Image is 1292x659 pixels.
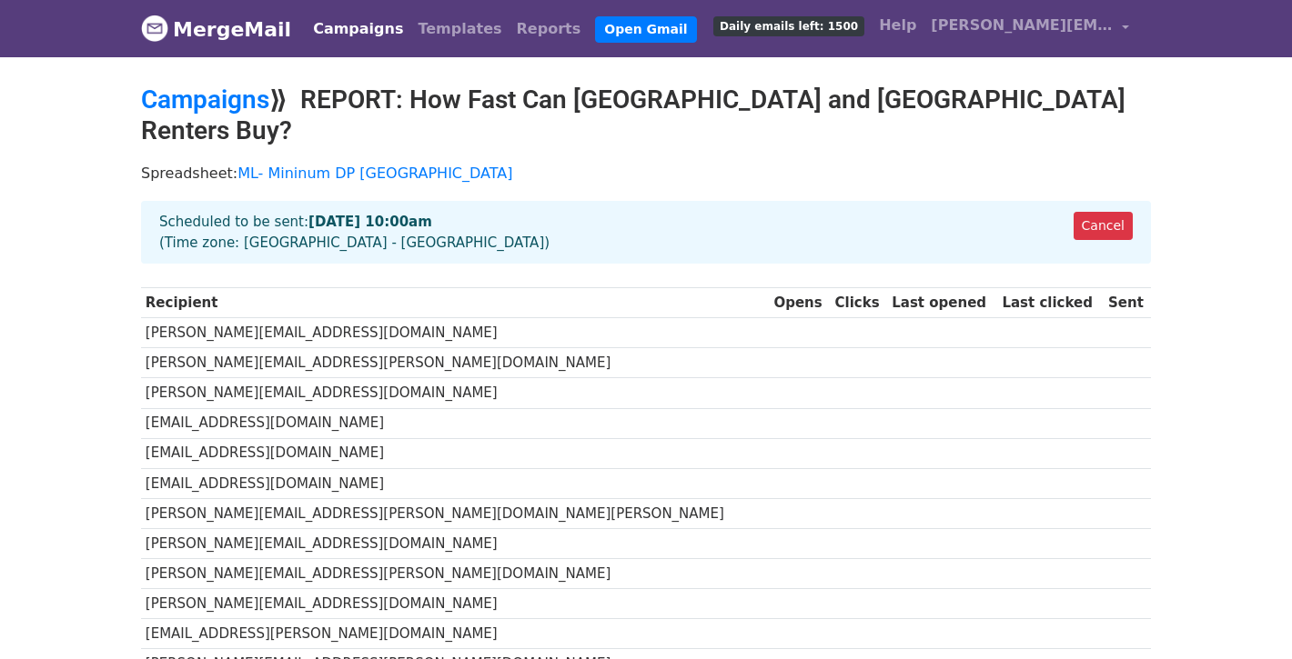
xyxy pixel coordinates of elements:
td: [EMAIL_ADDRESS][PERSON_NAME][DOMAIN_NAME] [141,619,770,649]
h2: ⟫ REPORT: How Fast Can [GEOGRAPHIC_DATA] and [GEOGRAPHIC_DATA] Renters Buy? [141,85,1151,145]
th: Opens [770,288,831,318]
a: MergeMail [141,10,291,48]
span: [PERSON_NAME][EMAIL_ADDRESS][DOMAIN_NAME] [931,15,1113,36]
td: [PERSON_NAME][EMAIL_ADDRESS][PERSON_NAME][DOMAIN_NAME] [141,348,770,378]
img: MergeMail logo [141,15,168,42]
td: [PERSON_NAME][EMAIL_ADDRESS][PERSON_NAME][DOMAIN_NAME][PERSON_NAME] [141,498,770,528]
td: [PERSON_NAME][EMAIL_ADDRESS][DOMAIN_NAME] [141,589,770,619]
td: [EMAIL_ADDRESS][DOMAIN_NAME] [141,468,770,498]
a: ML- Mininum DP [GEOGRAPHIC_DATA] [237,165,512,182]
td: [PERSON_NAME][EMAIL_ADDRESS][DOMAIN_NAME] [141,318,770,348]
a: Reports [510,11,589,47]
th: Clicks [831,288,888,318]
span: Daily emails left: 1500 [713,16,864,36]
a: Campaigns [306,11,410,47]
th: Sent [1104,288,1151,318]
td: [PERSON_NAME][EMAIL_ADDRESS][DOMAIN_NAME] [141,378,770,408]
td: [EMAIL_ADDRESS][DOMAIN_NAME] [141,408,770,438]
a: Campaigns [141,85,269,115]
strong: [DATE] 10:00am [308,214,432,230]
a: [PERSON_NAME][EMAIL_ADDRESS][DOMAIN_NAME] [924,7,1136,50]
a: Daily emails left: 1500 [706,7,872,44]
td: [PERSON_NAME][EMAIL_ADDRESS][PERSON_NAME][DOMAIN_NAME] [141,559,770,589]
td: [EMAIL_ADDRESS][DOMAIN_NAME] [141,438,770,468]
a: Help [872,7,924,44]
th: Recipient [141,288,770,318]
a: Open Gmail [595,16,696,43]
td: [PERSON_NAME][EMAIL_ADDRESS][DOMAIN_NAME] [141,528,770,558]
p: Spreadsheet: [141,164,1151,183]
a: Cancel [1074,212,1133,240]
a: Templates [410,11,509,47]
th: Last clicked [998,288,1105,318]
th: Last opened [887,288,997,318]
div: Scheduled to be sent: (Time zone: [GEOGRAPHIC_DATA] - [GEOGRAPHIC_DATA]) [141,201,1151,264]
